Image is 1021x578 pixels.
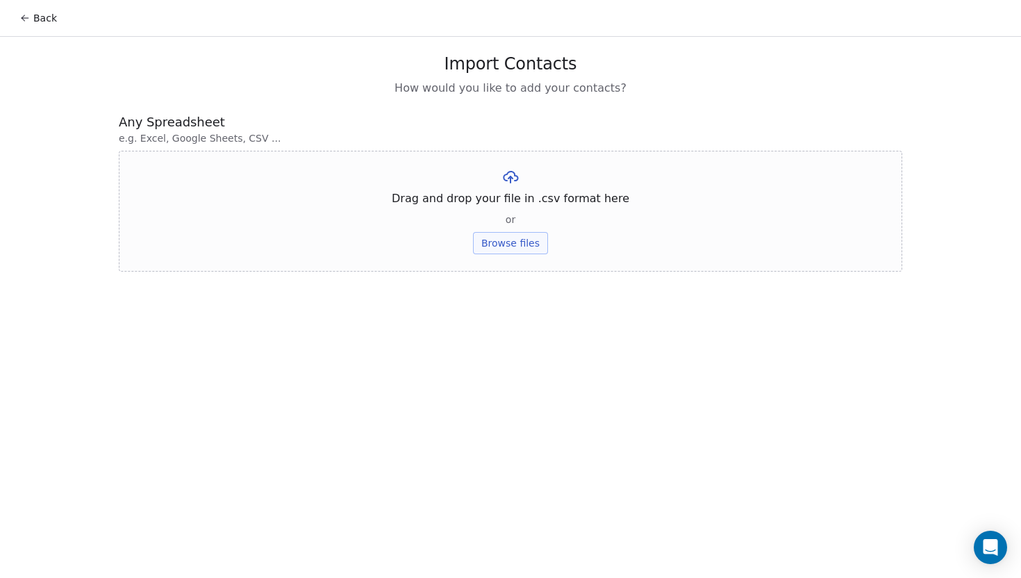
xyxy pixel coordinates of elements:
span: Drag and drop your file in .csv format here [392,190,629,207]
span: or [506,213,515,226]
button: Back [11,6,65,31]
span: Any Spreadsheet [119,113,902,131]
span: Import Contacts [445,53,577,74]
span: e.g. Excel, Google Sheets, CSV ... [119,131,902,145]
div: Open Intercom Messenger [974,531,1007,564]
span: How would you like to add your contacts? [395,80,626,97]
button: Browse files [473,232,548,254]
